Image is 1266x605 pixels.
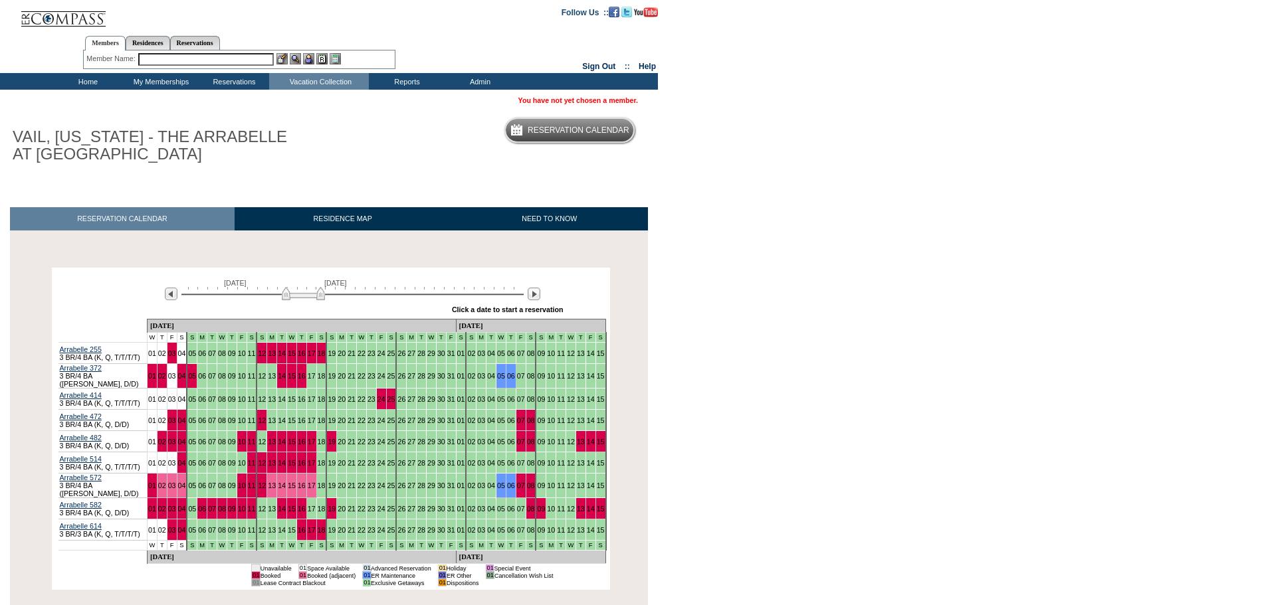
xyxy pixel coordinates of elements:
h5: Reservation Calendar [528,126,629,135]
a: 27 [407,395,415,403]
a: 07 [208,459,216,467]
a: RESERVATION CALENDAR [10,207,235,230]
img: Previous [165,288,177,300]
a: 02 [467,395,475,403]
a: 14 [587,438,595,446]
a: 15 [288,372,296,380]
a: 09 [537,438,545,446]
a: 02 [158,438,166,446]
a: 27 [407,416,415,424]
a: 11 [557,395,565,403]
a: 26 [397,349,405,357]
a: 02 [467,416,475,424]
a: 01 [457,395,465,403]
a: 01 [457,459,465,467]
a: 06 [507,372,515,380]
img: Become our fan on Facebook [609,7,619,17]
a: 26 [397,372,405,380]
a: Arrabelle 482 [60,434,102,442]
img: Reservations [316,53,328,64]
a: 16 [298,459,306,467]
a: 10 [547,395,555,403]
a: 29 [427,459,435,467]
a: 09 [228,372,236,380]
a: Follow us on Twitter [621,7,632,15]
a: 15 [288,395,296,403]
a: 13 [577,395,585,403]
a: 01 [148,438,156,446]
a: 08 [527,349,535,357]
a: 07 [517,438,525,446]
a: 23 [368,459,375,467]
a: 14 [587,349,595,357]
a: 19 [328,438,336,446]
a: 12 [258,395,266,403]
a: 14 [587,372,595,380]
a: 07 [517,349,525,357]
a: 31 [447,349,455,357]
a: 08 [527,395,535,403]
a: 10 [238,372,246,380]
a: 03 [168,395,176,403]
a: 05 [497,372,505,380]
a: 05 [188,395,196,403]
a: 02 [158,349,166,357]
a: 13 [268,395,276,403]
a: 04 [178,372,186,380]
a: 20 [338,459,346,467]
a: 25 [387,416,395,424]
a: 12 [567,438,575,446]
a: 06 [507,349,515,357]
a: 11 [248,416,256,424]
a: 09 [228,416,236,424]
a: 22 [358,372,366,380]
a: 02 [467,372,475,380]
a: 19 [328,459,336,467]
a: 02 [158,416,166,424]
a: 09 [228,459,236,467]
a: 06 [507,395,515,403]
a: 06 [198,416,206,424]
a: 21 [348,438,356,446]
a: 12 [567,395,575,403]
a: 08 [218,349,226,357]
a: 14 [278,349,286,357]
a: 28 [417,459,425,467]
a: 14 [278,372,286,380]
a: 23 [368,395,375,403]
a: 01 [457,349,465,357]
a: 17 [308,372,316,380]
a: 21 [348,395,356,403]
a: 15 [597,349,605,357]
a: 22 [358,349,366,357]
a: 07 [517,395,525,403]
a: 02 [467,438,475,446]
a: 03 [477,372,485,380]
a: 23 [368,372,375,380]
a: 17 [308,349,316,357]
a: 25 [387,349,395,357]
a: Arrabelle 414 [60,391,102,399]
a: 24 [377,395,385,403]
a: 28 [417,438,425,446]
a: 11 [557,438,565,446]
a: 15 [288,349,296,357]
a: 22 [358,416,366,424]
a: 06 [198,349,206,357]
a: 28 [417,395,425,403]
a: 24 [377,372,385,380]
a: 22 [358,395,366,403]
a: 04 [487,438,495,446]
a: 09 [228,349,236,357]
a: Members [85,36,126,50]
a: 14 [278,416,286,424]
a: 05 [188,349,196,357]
a: 26 [397,416,405,424]
a: 13 [577,349,585,357]
a: 11 [248,372,256,380]
td: Reservations [196,73,269,90]
a: 31 [447,395,455,403]
a: 06 [198,438,206,446]
a: 11 [557,372,565,380]
a: Sign Out [582,62,615,71]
